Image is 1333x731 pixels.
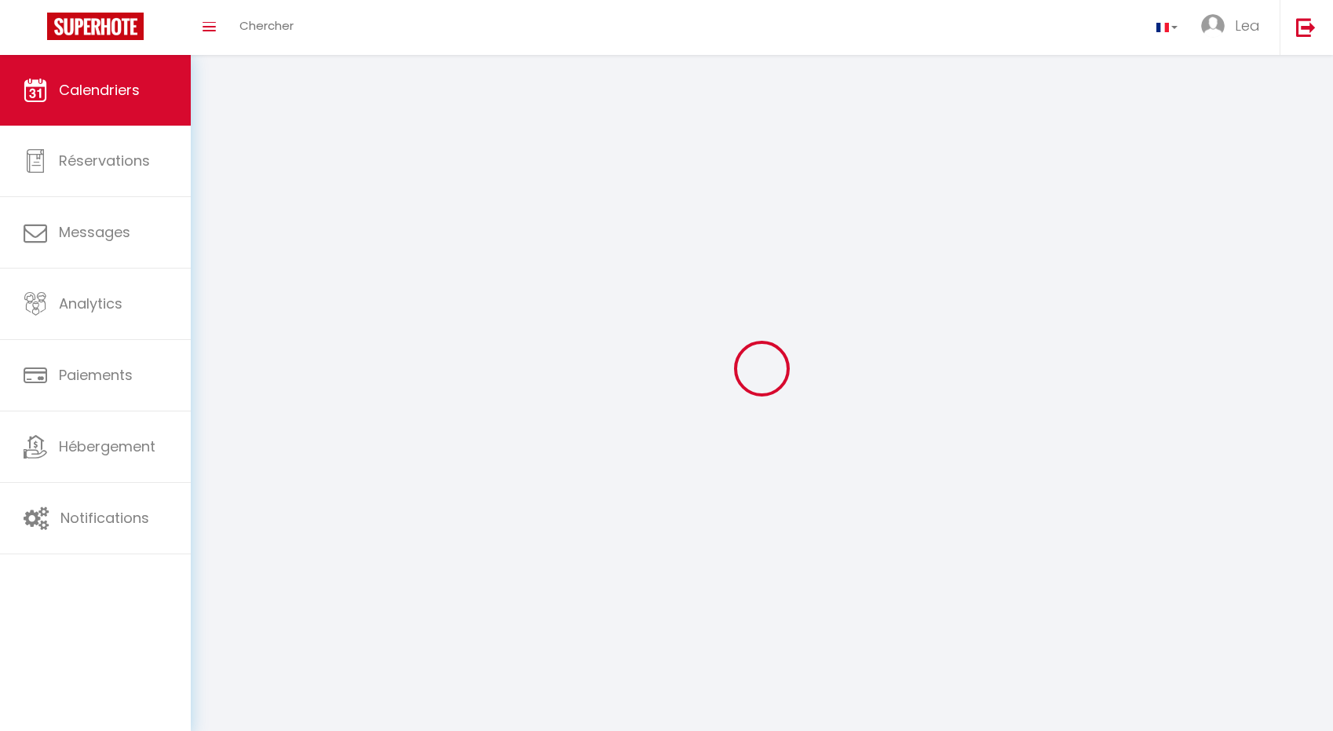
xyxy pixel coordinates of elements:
[59,222,130,242] span: Messages
[59,365,133,385] span: Paiements
[59,151,150,170] span: Réservations
[1201,14,1225,38] img: ...
[59,294,122,313] span: Analytics
[47,13,144,40] img: Super Booking
[59,437,155,456] span: Hébergement
[1296,17,1316,37] img: logout
[239,17,294,34] span: Chercher
[59,80,140,100] span: Calendriers
[1235,16,1260,35] span: Lea
[60,508,149,528] span: Notifications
